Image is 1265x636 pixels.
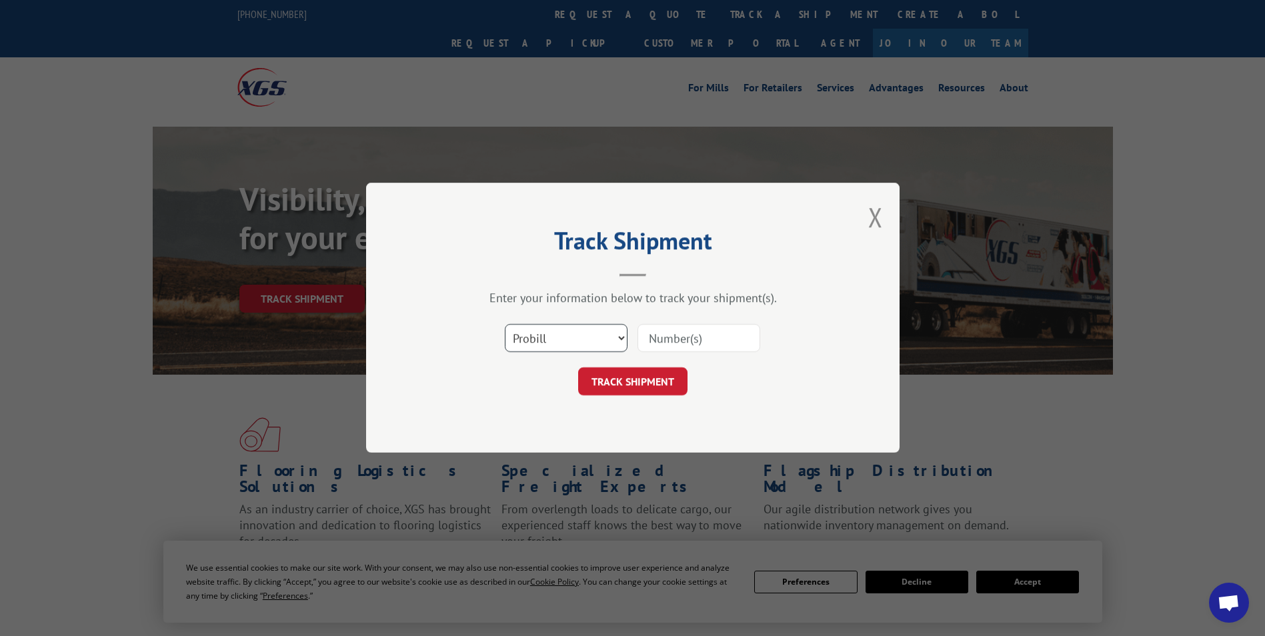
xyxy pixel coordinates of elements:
div: Enter your information below to track your shipment(s). [433,291,833,306]
div: Open chat [1209,583,1249,623]
button: Close modal [868,199,883,235]
input: Number(s) [638,325,760,353]
h2: Track Shipment [433,231,833,257]
button: TRACK SHIPMENT [578,368,688,396]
